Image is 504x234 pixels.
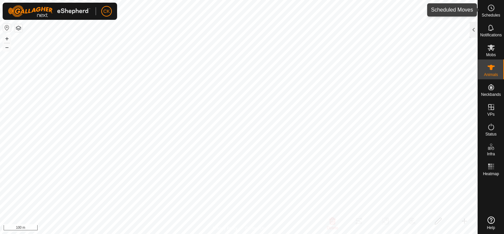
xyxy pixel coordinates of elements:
[485,132,496,136] span: Status
[484,73,498,77] span: Animals
[103,8,110,15] span: CK
[481,93,501,97] span: Neckbands
[487,152,495,156] span: Infra
[8,5,90,17] img: Gallagher Logo
[3,43,11,51] button: –
[3,24,11,32] button: Reset Map
[245,225,265,231] a: Contact Us
[487,112,494,116] span: VPs
[213,225,237,231] a: Privacy Policy
[3,35,11,43] button: +
[15,24,22,32] button: Map Layers
[487,226,495,230] span: Help
[482,13,500,17] span: Schedules
[480,33,502,37] span: Notifications
[478,214,504,232] a: Help
[483,172,499,176] span: Heatmap
[486,53,496,57] span: Mobs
